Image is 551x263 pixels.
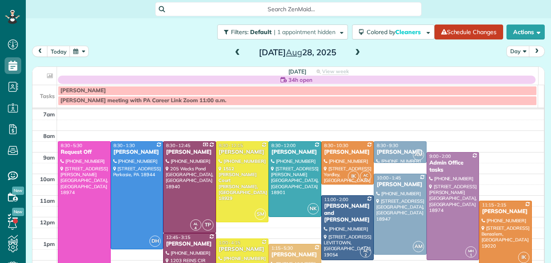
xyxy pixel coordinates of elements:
span: MH [468,248,474,253]
span: AC [363,173,368,177]
span: 8:30 - 5:30 [61,143,82,148]
small: 4 [191,224,201,232]
span: Colored by [367,28,424,36]
div: [PERSON_NAME] [271,251,319,258]
span: 11:00 - 2:00 [324,197,348,202]
span: IK [348,171,359,182]
span: | 1 appointment hidden [274,28,335,36]
a: Filters: Default | 1 appointment hidden [213,25,348,39]
div: Admin Office tasks [429,160,477,174]
small: 2 [360,176,371,184]
button: today [47,46,70,57]
div: [PERSON_NAME] [324,149,372,156]
span: View week [322,68,349,75]
span: IK [518,252,529,263]
span: 7am [43,111,55,118]
span: New [12,187,24,195]
button: Colored byCleaners [352,25,434,39]
span: 9:00 - 2:00 [429,153,451,159]
span: 8:30 - 10:30 [324,143,348,148]
span: 8:30 - 9:30 [377,143,398,148]
div: [PERSON_NAME] and [PERSON_NAME] [324,203,372,224]
span: [DATE] [288,68,306,75]
span: 11am [40,197,55,204]
span: DH [149,236,161,247]
span: TP [202,219,213,231]
span: 8:30 - 1:30 [114,143,135,148]
span: New [12,208,24,216]
span: 12:45 - 3:15 [166,234,190,240]
span: 10:00 - 1:45 [377,175,401,181]
div: [PERSON_NAME] [482,208,529,215]
span: [PERSON_NAME] [60,87,106,94]
span: Aug [286,47,302,57]
div: [PERSON_NAME] [376,149,424,156]
span: 8am [43,133,55,139]
span: Default [250,28,272,36]
div: [PERSON_NAME] [271,149,319,156]
div: [PERSON_NAME] [218,246,266,253]
div: [PERSON_NAME] [166,149,213,156]
button: Day [506,46,530,57]
span: SM [255,209,266,220]
small: 2 [360,251,371,259]
span: AM [413,149,424,160]
span: AM [413,241,424,252]
div: [PERSON_NAME] [113,149,161,156]
span: Cleaners [395,28,422,36]
span: NK [308,203,319,214]
div: Request Off [60,149,108,156]
span: 9am [43,154,55,161]
span: 11:15 - 2:15 [482,202,506,208]
button: Filters: Default | 1 appointment hidden [217,25,348,39]
span: 8:30 - 12:15 [219,143,243,148]
span: AC [363,248,368,253]
small: 1 [466,251,476,259]
button: next [529,46,545,57]
div: [PERSON_NAME] [166,241,213,248]
span: Filters: [231,28,248,36]
span: AL [194,221,198,226]
button: prev [32,46,48,57]
button: Actions [506,25,545,39]
span: 8:30 - 12:00 [271,143,295,148]
span: 8:30 - 12:45 [166,143,190,148]
a: Schedule Changes [434,25,503,39]
span: 1:15 - 5:30 [271,245,293,251]
div: [PERSON_NAME] [218,149,266,156]
span: 34h open [288,76,313,84]
div: [PERSON_NAME] [376,181,424,188]
span: 1pm [43,241,55,247]
span: [PERSON_NAME] meeting with PA Career Link Zoom 11:00 a.m. [60,97,226,104]
span: 1:00 - 4:15 [219,240,241,246]
h2: [DATE] 28, 2025 [246,48,350,57]
span: 12pm [40,219,55,226]
span: 10am [40,176,55,182]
